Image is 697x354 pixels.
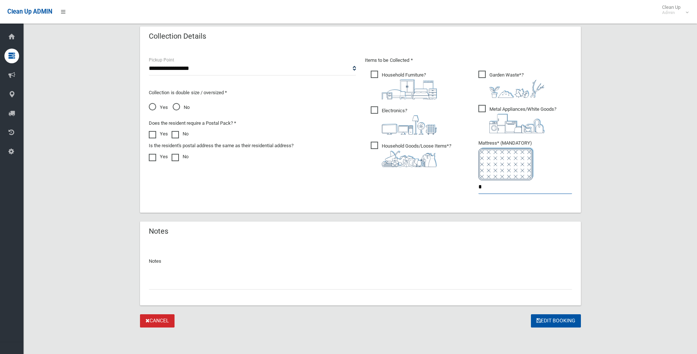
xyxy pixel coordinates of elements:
[382,72,437,99] i: ?
[658,4,688,15] span: Clean Up
[149,152,168,161] label: Yes
[371,71,437,99] span: Household Furniture
[662,10,680,15] small: Admin
[140,29,215,43] header: Collection Details
[172,152,188,161] label: No
[149,103,168,112] span: Yes
[489,72,545,98] i: ?
[149,88,356,97] p: Collection is double size / oversized *
[149,257,572,266] p: Notes
[478,140,572,180] span: Mattress* (MANDATORY)
[173,103,190,112] span: No
[140,314,175,328] a: Cancel
[531,314,581,328] button: Edit Booking
[382,151,437,167] img: b13cc3517677393f34c0a387616ef184.png
[382,79,437,99] img: aa9efdbe659d29b613fca23ba79d85cb.png
[371,106,437,135] span: Electronics
[149,119,236,128] label: Does the resident require a Postal Pack? *
[478,105,556,133] span: Metal Appliances/White Goods
[365,56,572,65] p: Items to be Collected *
[489,106,556,133] i: ?
[7,8,52,15] span: Clean Up ADMIN
[149,141,294,150] label: Is the resident's postal address the same as their residential address?
[478,71,545,98] span: Garden Waste*
[382,108,437,135] i: ?
[478,148,533,180] img: e7408bece873d2c1783593a074e5cb2f.png
[140,224,177,238] header: Notes
[489,79,545,98] img: 4fd8a5c772b2c999c83690221e5242e0.png
[382,143,451,167] i: ?
[382,115,437,135] img: 394712a680b73dbc3d2a6a3a7ffe5a07.png
[172,130,188,138] label: No
[371,142,451,167] span: Household Goods/Loose Items*
[149,130,168,138] label: Yes
[489,114,545,133] img: 36c1b0289cb1767239cdd3de9e694f19.png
